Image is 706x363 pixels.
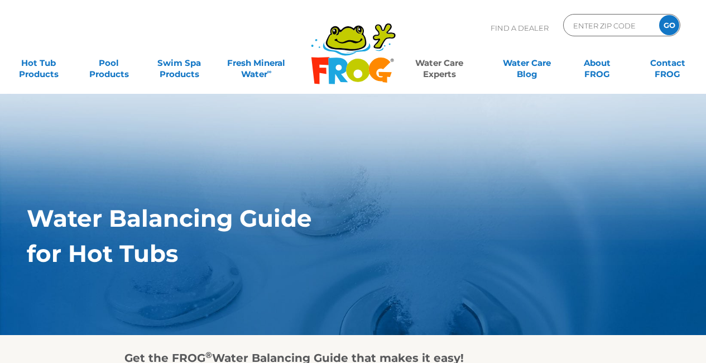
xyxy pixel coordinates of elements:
[640,52,695,74] a: ContactFROG
[152,52,206,74] a: Swim SpaProducts
[500,52,554,74] a: Water CareBlog
[27,205,628,232] h1: Water Balancing Guide
[395,52,484,74] a: Water CareExperts
[267,68,272,75] sup: ∞
[572,17,647,34] input: Zip Code Form
[205,350,212,360] sup: ®
[222,52,291,74] a: Fresh MineralWater∞
[27,240,628,267] h1: for Hot Tubs
[81,52,136,74] a: PoolProducts
[11,52,66,74] a: Hot TubProducts
[659,15,679,35] input: GO
[491,14,549,42] p: Find A Dealer
[570,52,625,74] a: AboutFROG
